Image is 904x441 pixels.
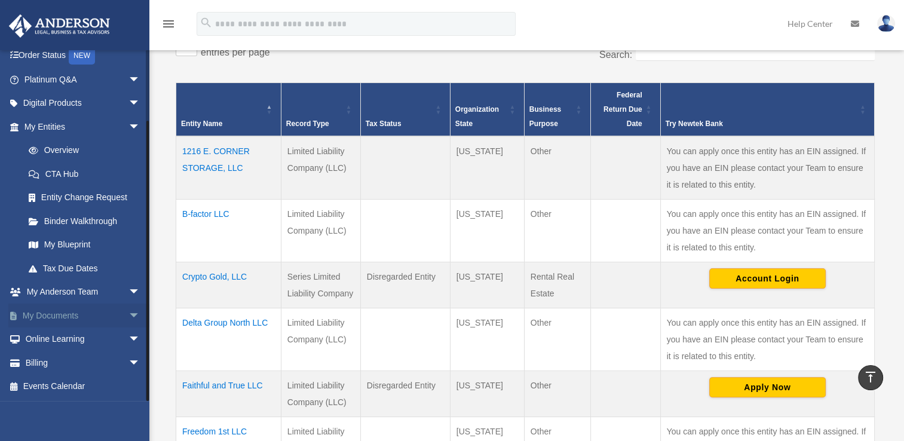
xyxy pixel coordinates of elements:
th: Try Newtek Bank : Activate to sort [660,82,874,136]
th: Tax Status: Activate to sort [360,82,450,136]
td: [US_STATE] [450,262,524,308]
div: NEW [69,47,95,65]
td: Disregarded Entity [360,370,450,416]
td: Faithful and True LLC [176,370,281,416]
td: Limited Liability Company (LLC) [281,308,360,370]
td: Limited Liability Company (LLC) [281,370,360,416]
label: Search: [599,50,632,60]
td: Limited Liability Company (LLC) [281,199,360,262]
a: Billingarrow_drop_down [8,351,158,375]
td: Other [524,136,590,200]
div: Try Newtek Bank [666,117,856,131]
td: Disregarded Entity [360,262,450,308]
a: My Entitiesarrow_drop_down [8,115,152,139]
a: Events Calendar [8,375,158,399]
span: Business Purpose [529,105,561,128]
span: arrow_drop_down [128,91,152,116]
span: Entity Name [181,120,222,128]
i: menu [161,17,176,31]
a: Online Learningarrow_drop_down [8,327,158,351]
td: Other [524,199,590,262]
td: Other [524,308,590,370]
td: 1216 E. CORNER STORAGE, LLC [176,136,281,200]
td: [US_STATE] [450,370,524,416]
a: Tax Due Dates [17,256,152,280]
th: Business Purpose: Activate to sort [524,82,590,136]
a: Binder Walkthrough [17,209,152,233]
img: User Pic [877,15,895,32]
span: arrow_drop_down [128,304,152,328]
a: My Anderson Teamarrow_drop_down [8,280,158,304]
th: Federal Return Due Date: Activate to sort [590,82,660,136]
a: menu [161,21,176,31]
a: Entity Change Request [17,186,152,210]
th: Organization State: Activate to sort [450,82,524,136]
span: Tax Status [366,120,402,128]
td: [US_STATE] [450,308,524,370]
td: You can apply once this entity has an EIN assigned. If you have an EIN please contact your Team t... [660,199,874,262]
a: Platinum Q&Aarrow_drop_down [8,68,158,91]
a: Overview [17,139,146,163]
span: arrow_drop_down [128,327,152,352]
span: arrow_drop_down [128,115,152,139]
i: vertical_align_top [863,370,878,384]
span: arrow_drop_down [128,68,152,92]
td: [US_STATE] [450,136,524,200]
td: [US_STATE] [450,199,524,262]
i: search [200,16,213,29]
td: You can apply once this entity has an EIN assigned. If you have an EIN please contact your Team t... [660,136,874,200]
td: Limited Liability Company (LLC) [281,136,360,200]
td: Crypto Gold, LLC [176,262,281,308]
a: vertical_align_top [858,365,883,390]
th: Record Type: Activate to sort [281,82,360,136]
button: Account Login [709,268,826,289]
th: Entity Name: Activate to invert sorting [176,82,281,136]
a: Digital Productsarrow_drop_down [8,91,158,115]
span: arrow_drop_down [128,351,152,375]
span: Record Type [286,120,329,128]
a: Order StatusNEW [8,44,158,68]
img: Anderson Advisors Platinum Portal [5,14,114,38]
td: B-factor LLC [176,199,281,262]
a: My Documentsarrow_drop_down [8,304,158,327]
span: arrow_drop_down [128,280,152,305]
td: Series Limited Liability Company [281,262,360,308]
a: My Blueprint [17,233,152,257]
td: You can apply once this entity has an EIN assigned. If you have an EIN please contact your Team t... [660,308,874,370]
a: CTA Hub [17,162,152,186]
td: Delta Group North LLC [176,308,281,370]
a: Account Login [709,272,826,282]
td: Rental Real Estate [524,262,590,308]
span: Organization State [455,105,499,128]
label: entries per page [201,47,270,57]
span: Federal Return Due Date [603,91,642,128]
td: Other [524,370,590,416]
button: Apply Now [709,377,826,397]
